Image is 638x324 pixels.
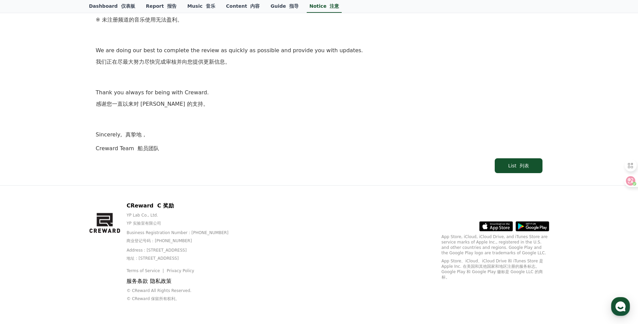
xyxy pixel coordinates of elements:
p: We are doing our best to complete the review as quickly as possible and provide you with updates. [96,46,542,69]
p: Creward Team [96,144,542,153]
font: 地址 : [STREET_ADDRESS] [126,256,179,261]
font: YP 实验室有限公司 [126,221,161,226]
span: Home [17,224,29,229]
a: Privacy Policy [167,268,194,273]
p: © CReward All Rights Reserved. [126,288,239,304]
font: 指导 [289,3,299,9]
font: App Store、iCloud、iCloud Drive 和 iTunes Store 是 Apple Inc. 在美国和其他国家和地区注册的服务标志。Google Play 和 Google... [442,259,543,280]
font: 服务条款 隐私政策 [126,278,171,284]
p: CReward [126,202,239,210]
font: 注意 [330,3,339,9]
font: 列表 [520,163,529,168]
p: App Store, iCloud, iCloud Drive, and iTunes Store are service marks of Apple Inc., registered in ... [442,234,549,283]
font: 我们正在尽最大努力尽快完成审核并向您提供更新信息。 [96,59,230,65]
a: Settings [87,214,129,230]
u: ※ Music usage without channel registration cannot be monetized. [96,5,273,23]
p: Address : [STREET_ADDRESS] [126,248,239,264]
font: © CReward 保留所有权利。 [126,296,179,301]
span: Messages [56,224,76,229]
font: 真挚地， [125,131,147,138]
font: 船员团队 [138,145,159,152]
a: Terms of Service [126,268,165,273]
p: Sincerely, [96,130,542,139]
a: Messages [44,214,87,230]
span: Settings [100,224,116,229]
a: List 列表 [96,158,542,173]
font: 感谢您一直以来对 [PERSON_NAME] 的支持。 [96,101,209,107]
font: 商业登记号码：[PHONE_NUMBER] [126,238,192,243]
a: Home [2,214,44,230]
p: Thank you always for being with Creward. [96,88,542,111]
div: List [508,162,529,169]
p: YP Lab Co., Ltd. [126,213,239,229]
font: 仪表板 [121,3,135,9]
font: C 奖励 [157,202,174,209]
button: List 列表 [495,158,542,173]
font: 内容 [250,3,260,9]
font: 报告 [167,3,177,9]
font: 音乐 [206,3,215,9]
p: Business Registration Number : [PHONE_NUMBER] [126,230,239,246]
font: ※ 未注册频道的音乐使用无法盈利。 [96,17,183,23]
